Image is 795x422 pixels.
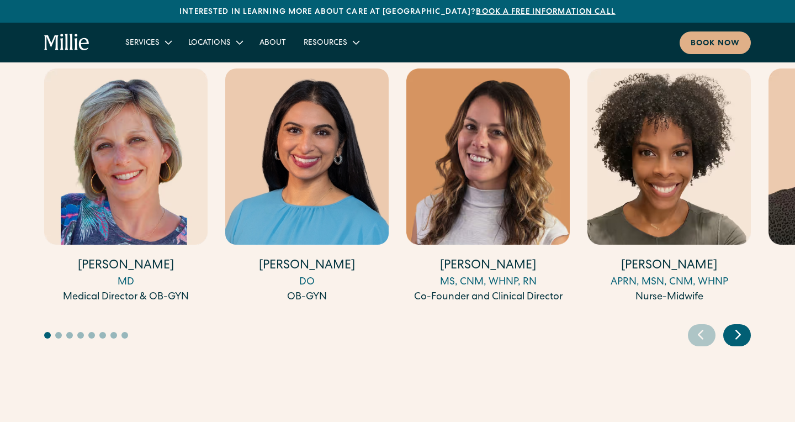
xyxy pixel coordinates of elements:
[406,68,570,305] a: [PERSON_NAME]MS, CNM, WHNP, RNCo-Founder and Clinical Director
[44,68,208,307] div: 1 / 17
[225,275,389,290] div: DO
[44,332,51,339] button: Go to slide 1
[44,34,90,51] a: home
[587,275,751,290] div: APRN, MSN, CNM, WHNP
[44,290,208,305] div: Medical Director & OB-GYN
[225,68,389,307] div: 2 / 17
[406,275,570,290] div: MS, CNM, WHNP, RN
[77,332,84,339] button: Go to slide 4
[125,38,160,49] div: Services
[121,332,128,339] button: Go to slide 8
[225,290,389,305] div: OB-GYN
[44,68,208,305] a: [PERSON_NAME]MDMedical Director & OB-GYN
[587,258,751,275] h4: [PERSON_NAME]
[88,332,95,339] button: Go to slide 5
[44,275,208,290] div: MD
[691,38,740,50] div: Book now
[476,8,615,16] a: Book a free information call
[55,332,62,339] button: Go to slide 2
[587,68,751,307] div: 4 / 17
[680,31,751,54] a: Book now
[251,33,295,51] a: About
[99,332,106,339] button: Go to slide 6
[587,68,751,305] a: [PERSON_NAME]APRN, MSN, CNM, WHNPNurse-Midwife
[110,332,117,339] button: Go to slide 7
[304,38,347,49] div: Resources
[406,258,570,275] h4: [PERSON_NAME]
[723,324,751,346] div: Next slide
[188,38,231,49] div: Locations
[116,33,179,51] div: Services
[225,68,389,305] a: [PERSON_NAME]DOOB-GYN
[44,258,208,275] h4: [PERSON_NAME]
[688,324,715,346] div: Previous slide
[587,290,751,305] div: Nurse-Midwife
[66,332,73,339] button: Go to slide 3
[179,33,251,51] div: Locations
[406,290,570,305] div: Co-Founder and Clinical Director
[295,33,367,51] div: Resources
[225,258,389,275] h4: [PERSON_NAME]
[406,68,570,307] div: 3 / 17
